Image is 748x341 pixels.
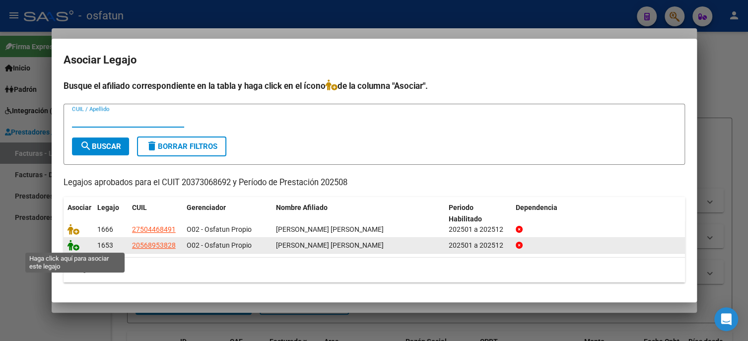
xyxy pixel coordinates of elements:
[80,142,121,151] span: Buscar
[97,225,113,233] span: 1666
[128,197,183,230] datatable-header-cell: CUIL
[64,79,685,92] h4: Busque el afiliado correspondiente en la tabla y haga click en el ícono de la columna "Asociar".
[64,177,685,189] p: Legajos aprobados para el CUIT 20373068692 y Período de Prestación 202508
[516,204,557,211] span: Dependencia
[512,197,685,230] datatable-header-cell: Dependencia
[97,241,113,249] span: 1653
[132,204,147,211] span: CUIL
[449,240,508,251] div: 202501 a 202512
[64,51,685,69] h2: Asociar Legajo
[445,197,512,230] datatable-header-cell: Periodo Habilitado
[80,140,92,152] mat-icon: search
[449,224,508,235] div: 202501 a 202512
[276,241,384,249] span: MACIA DIAZ LIAM GONZALO
[64,258,685,282] div: 2 registros
[93,197,128,230] datatable-header-cell: Legajo
[146,142,217,151] span: Borrar Filtros
[714,307,738,331] div: Open Intercom Messenger
[187,241,252,249] span: O02 - Osfatun Propio
[72,137,129,155] button: Buscar
[64,197,93,230] datatable-header-cell: Asociar
[132,225,176,233] span: 27504468491
[137,136,226,156] button: Borrar Filtros
[183,197,272,230] datatable-header-cell: Gerenciador
[449,204,482,223] span: Periodo Habilitado
[68,204,91,211] span: Asociar
[276,204,328,211] span: Nombre Afiliado
[146,140,158,152] mat-icon: delete
[272,197,445,230] datatable-header-cell: Nombre Afiliado
[187,225,252,233] span: O02 - Osfatun Propio
[132,241,176,249] span: 20568953828
[187,204,226,211] span: Gerenciador
[276,225,384,233] span: MORENO PALACIO JULIANA VALENTINA
[97,204,119,211] span: Legajo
